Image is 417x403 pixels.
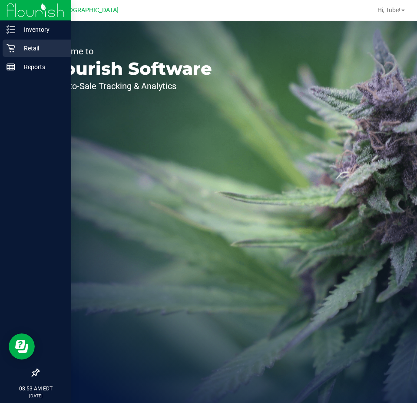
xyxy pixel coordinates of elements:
[47,82,212,90] p: Seed-to-Sale Tracking & Analytics
[9,333,35,360] iframe: Resource center
[47,60,212,77] p: Flourish Software
[4,393,67,399] p: [DATE]
[15,43,67,53] p: Retail
[7,25,15,34] inline-svg: Inventory
[59,7,119,14] span: [GEOGRAPHIC_DATA]
[7,63,15,71] inline-svg: Reports
[15,62,67,72] p: Reports
[377,7,400,13] span: Hi, Tube!
[4,385,67,393] p: 08:53 AM EDT
[7,44,15,53] inline-svg: Retail
[47,47,212,56] p: Welcome to
[15,24,67,35] p: Inventory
